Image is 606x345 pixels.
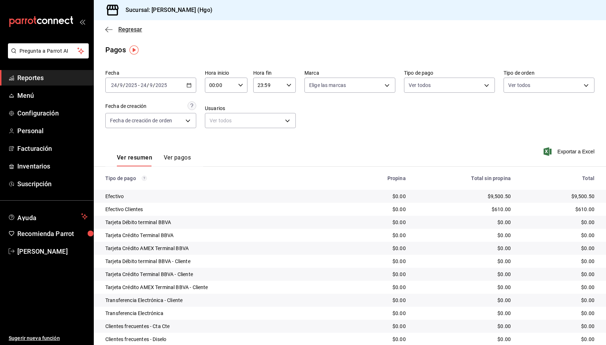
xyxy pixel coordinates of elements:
span: Inventarios [17,161,88,171]
span: Suscripción [17,179,88,189]
span: Facturación [17,144,88,153]
div: $0.00 [356,284,406,291]
div: $0.00 [356,336,406,343]
div: $0.00 [522,284,594,291]
div: Tarjeta Débito terminal BBVA - Cliente [105,258,344,265]
div: $9,500.50 [417,193,511,200]
div: Pagos [105,44,126,55]
div: $0.00 [417,271,511,278]
div: Total [522,175,594,181]
div: $0.00 [356,310,406,317]
span: - [138,82,140,88]
button: Pregunta a Parrot AI [8,43,89,58]
input: -- [119,82,123,88]
div: Transferencia Electrónica - Cliente [105,297,344,304]
span: / [123,82,125,88]
span: Sugerir nueva función [9,335,88,342]
div: $0.00 [356,206,406,213]
div: $0.00 [356,232,406,239]
div: $0.00 [356,297,406,304]
div: $610.00 [417,206,511,213]
div: $0.00 [417,232,511,239]
div: $0.00 [356,193,406,200]
div: Efectivo [105,193,344,200]
span: / [147,82,149,88]
div: $0.00 [522,310,594,317]
div: Tarjeta Crédito Terminal BBVA [105,232,344,239]
div: $0.00 [522,232,594,239]
span: Personal [17,126,88,136]
div: Total sin propina [417,175,511,181]
span: Elige las marcas [309,82,346,89]
label: Hora fin [253,70,296,75]
label: Usuarios [205,106,296,111]
a: Pregunta a Parrot AI [5,52,89,60]
div: Clientes frecuentes - Cta Cte [105,323,344,330]
span: / [153,82,155,88]
span: Ayuda [17,212,78,221]
div: Propina [356,175,406,181]
div: $0.00 [417,284,511,291]
div: $0.00 [417,219,511,226]
label: Hora inicio [205,70,247,75]
div: $0.00 [417,258,511,265]
span: Ver todos [508,82,530,89]
div: Ver todos [205,113,296,128]
div: Tarjeta Crédito AMEX Terminal BBVA - Cliente [105,284,344,291]
label: Fecha [105,70,196,75]
div: $9,500.50 [522,193,594,200]
div: $0.00 [417,297,511,304]
div: $0.00 [522,219,594,226]
div: $0.00 [356,258,406,265]
div: $0.00 [356,271,406,278]
span: Recomienda Parrot [17,229,88,239]
div: Tipo de pago [105,175,344,181]
button: Exportar a Excel [545,147,594,156]
span: Ver todos [409,82,431,89]
div: $0.00 [417,336,511,343]
div: navigation tabs [117,154,191,166]
input: -- [111,82,117,88]
div: $0.00 [356,245,406,252]
input: ---- [155,82,167,88]
div: Tarjeta Crédito Terminal BBVA - Cliente [105,271,344,278]
div: Fecha de creación [105,102,146,110]
div: $0.00 [522,323,594,330]
span: [PERSON_NAME] [17,246,88,256]
label: Tipo de pago [404,70,495,75]
span: Pregunta a Parrot AI [19,47,78,55]
div: $0.00 [522,245,594,252]
button: Ver pagos [164,154,191,166]
input: ---- [125,82,137,88]
div: $0.00 [417,245,511,252]
span: Configuración [17,108,88,118]
div: $0.00 [356,219,406,226]
div: $0.00 [522,258,594,265]
h3: Sucursal: [PERSON_NAME] (Hgo) [120,6,212,14]
button: Tooltip marker [129,45,139,54]
div: $0.00 [522,271,594,278]
input: -- [140,82,147,88]
div: $0.00 [356,323,406,330]
span: Menú [17,91,88,100]
span: / [117,82,119,88]
div: Efectivo Clientes [105,206,344,213]
span: Reportes [17,73,88,83]
label: Tipo de orden [504,70,594,75]
svg: Los pagos realizados con Pay y otras terminales son montos brutos. [142,176,147,181]
div: Tarjeta Débito terminal BBVA [105,219,344,226]
label: Marca [304,70,395,75]
button: open_drawer_menu [79,19,85,25]
span: Regresar [118,26,142,33]
button: Ver resumen [117,154,152,166]
button: Regresar [105,26,142,33]
div: $0.00 [417,323,511,330]
span: Fecha de creación de orden [110,117,172,124]
div: $0.00 [522,336,594,343]
div: Clientes frecuentes - Diselo [105,336,344,343]
div: $0.00 [522,297,594,304]
div: Transferencia Electrónica [105,310,344,317]
div: $0.00 [417,310,511,317]
div: $610.00 [522,206,594,213]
